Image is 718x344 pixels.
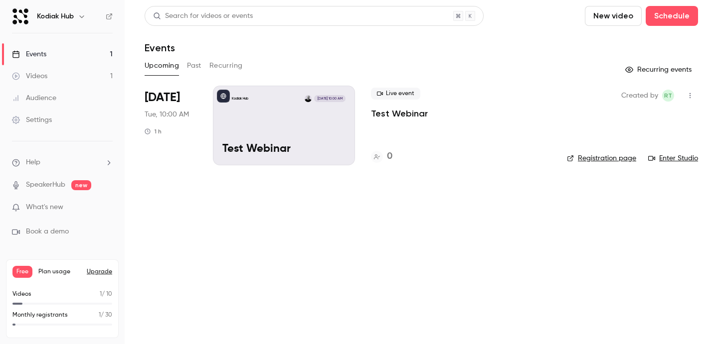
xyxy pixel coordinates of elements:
[12,115,52,125] div: Settings
[387,150,392,163] h4: 0
[26,180,65,190] a: SpeakerHub
[12,311,68,320] p: Monthly registrants
[314,95,345,102] span: [DATE] 10:00 AM
[646,6,698,26] button: Schedule
[648,153,698,163] a: Enter Studio
[26,227,69,237] span: Book a demo
[26,157,40,168] span: Help
[26,202,63,213] span: What's new
[145,110,189,119] span: Tue, 10:00 AM
[12,71,47,81] div: Videos
[153,11,253,21] div: Search for videos or events
[145,86,197,165] div: Sep 16 Tue, 10:00 AM (Europe/Stockholm)
[100,291,102,297] span: 1
[87,268,112,276] button: Upgrade
[567,153,636,163] a: Registration page
[209,58,243,74] button: Recurring
[38,268,81,276] span: Plan usage
[71,180,91,190] span: new
[585,6,642,26] button: New video
[621,62,698,78] button: Recurring events
[305,95,312,102] img: Sam Jenks
[187,58,201,74] button: Past
[100,290,112,299] p: / 10
[12,290,31,299] p: Videos
[12,266,32,278] span: Free
[621,90,658,102] span: Created by
[371,150,392,163] a: 0
[664,90,672,102] span: RT
[662,90,674,102] span: Richard Teuchler
[12,93,56,103] div: Audience
[145,127,162,135] div: 1 h
[371,108,428,119] a: Test Webinar
[145,58,179,74] button: Upcoming
[12,157,113,168] li: help-dropdown-opener
[37,11,74,21] h6: Kodiak Hub
[222,143,346,156] p: Test Webinar
[145,90,180,106] span: [DATE]
[12,8,28,24] img: Kodiak Hub
[213,86,355,165] a: Test WebinarKodiak HubSam Jenks[DATE] 10:00 AMTest Webinar
[232,96,248,101] p: Kodiak Hub
[99,311,112,320] p: / 30
[99,312,101,318] span: 1
[145,42,175,54] h1: Events
[371,88,420,100] span: Live event
[12,49,46,59] div: Events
